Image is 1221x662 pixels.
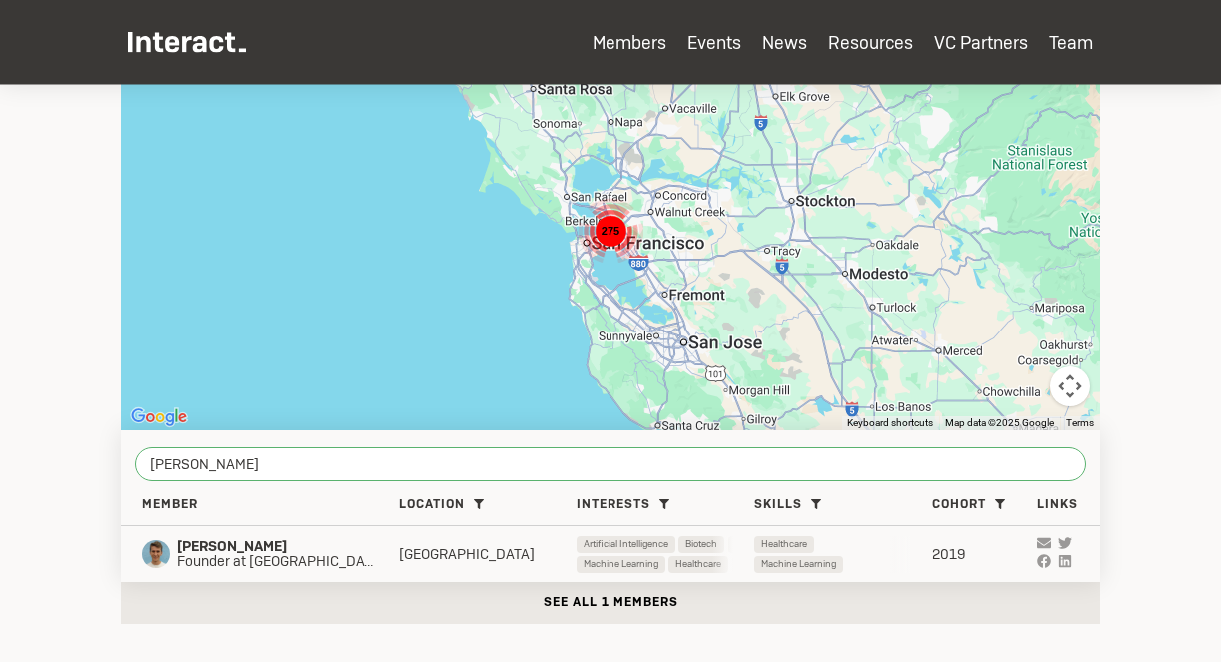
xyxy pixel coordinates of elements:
[685,536,717,553] span: Biotech
[932,497,986,513] span: Cohort
[687,31,741,54] a: Events
[584,536,668,553] span: Artificial Intelligence
[1049,31,1093,54] a: Team
[762,31,807,54] a: News
[142,497,198,513] span: Member
[126,404,192,430] img: Google
[121,582,1100,624] button: See all 1 members
[1066,417,1094,428] a: Terms (opens in new tab)
[754,497,802,513] span: Skills
[399,545,577,563] div: [GEOGRAPHIC_DATA]
[578,198,643,264] div: 275
[1050,366,1090,406] button: Map camera controls
[128,32,246,53] img: Interact Logo
[577,497,650,513] span: Interests
[932,545,1037,563] div: 2019
[584,556,658,573] span: Machine Learning
[761,536,807,553] span: Healthcare
[177,539,399,555] span: [PERSON_NAME]
[761,556,836,573] span: Machine Learning
[828,31,913,54] a: Resources
[847,416,933,430] button: Keyboard shortcuts
[177,554,399,570] span: Founder at [GEOGRAPHIC_DATA]
[1037,497,1078,513] span: Links
[135,447,1086,481] input: Search by name, company, cohort, interests, and more...
[126,404,192,430] a: Open this area in Google Maps (opens a new window)
[675,556,721,573] span: Healthcare
[934,31,1028,54] a: VC Partners
[399,497,465,513] span: Location
[593,31,666,54] a: Members
[945,417,1054,428] span: Map data ©2025 Google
